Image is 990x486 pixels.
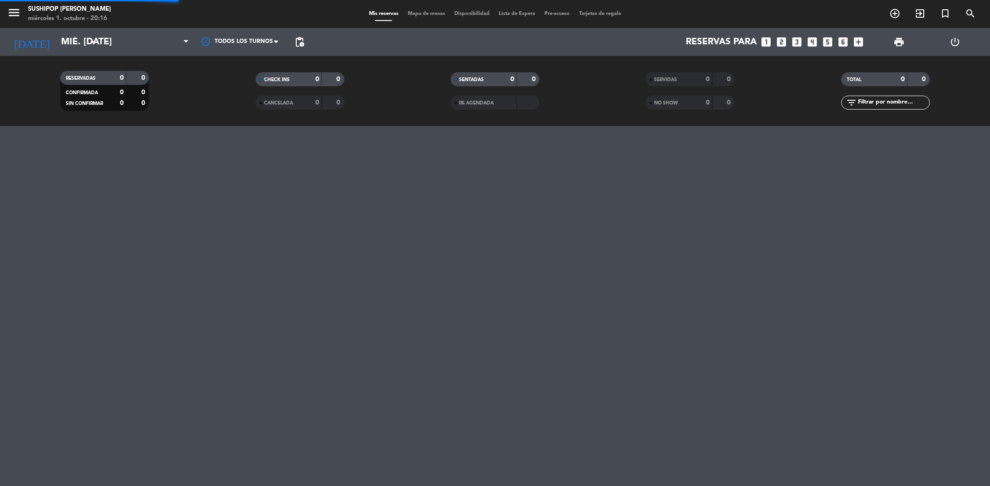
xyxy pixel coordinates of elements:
[654,77,677,82] span: SERVIDAS
[120,89,124,96] strong: 0
[540,11,574,16] span: Pre-acceso
[28,14,111,23] div: miércoles 1. octubre - 20:16
[141,89,147,96] strong: 0
[364,11,403,16] span: Mis reservas
[857,97,929,108] input: Filtrar por nombre...
[7,6,21,20] i: menu
[949,36,961,48] i: power_settings_new
[120,75,124,81] strong: 0
[510,76,514,83] strong: 0
[87,36,98,48] i: arrow_drop_down
[494,11,540,16] span: Lista de Espera
[120,100,124,106] strong: 0
[654,101,678,105] span: NO SHOW
[336,76,342,83] strong: 0
[66,90,98,95] span: CONFIRMADA
[532,76,537,83] strong: 0
[965,8,976,19] i: search
[760,36,772,48] i: looks_one
[7,32,56,52] i: [DATE]
[141,75,147,81] strong: 0
[294,36,305,48] span: pending_actions
[7,6,21,23] button: menu
[686,37,757,48] span: Reservas para
[450,11,494,16] span: Disponibilidad
[775,36,788,48] i: looks_two
[940,8,951,19] i: turned_in_not
[846,97,857,108] i: filter_list
[822,36,834,48] i: looks_5
[727,99,732,106] strong: 0
[727,76,732,83] strong: 0
[66,101,103,106] span: SIN CONFIRMAR
[315,76,319,83] strong: 0
[315,99,319,106] strong: 0
[852,36,865,48] i: add_box
[459,101,494,105] span: RE AGENDADA
[264,101,293,105] span: CANCELADA
[574,11,626,16] span: Tarjetas de regalo
[889,8,900,19] i: add_circle_outline
[336,99,342,106] strong: 0
[791,36,803,48] i: looks_3
[901,76,905,83] strong: 0
[927,28,983,56] div: LOG OUT
[141,100,147,106] strong: 0
[28,5,111,14] div: Sushipop [PERSON_NAME]
[806,36,818,48] i: looks_4
[706,99,710,106] strong: 0
[922,76,927,83] strong: 0
[706,76,710,83] strong: 0
[847,77,861,82] span: TOTAL
[893,36,905,48] span: print
[837,36,849,48] i: looks_6
[403,11,450,16] span: Mapa de mesas
[264,77,290,82] span: CHECK INS
[66,76,96,81] span: RESERVADAS
[914,8,926,19] i: exit_to_app
[459,77,484,82] span: SENTADAS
